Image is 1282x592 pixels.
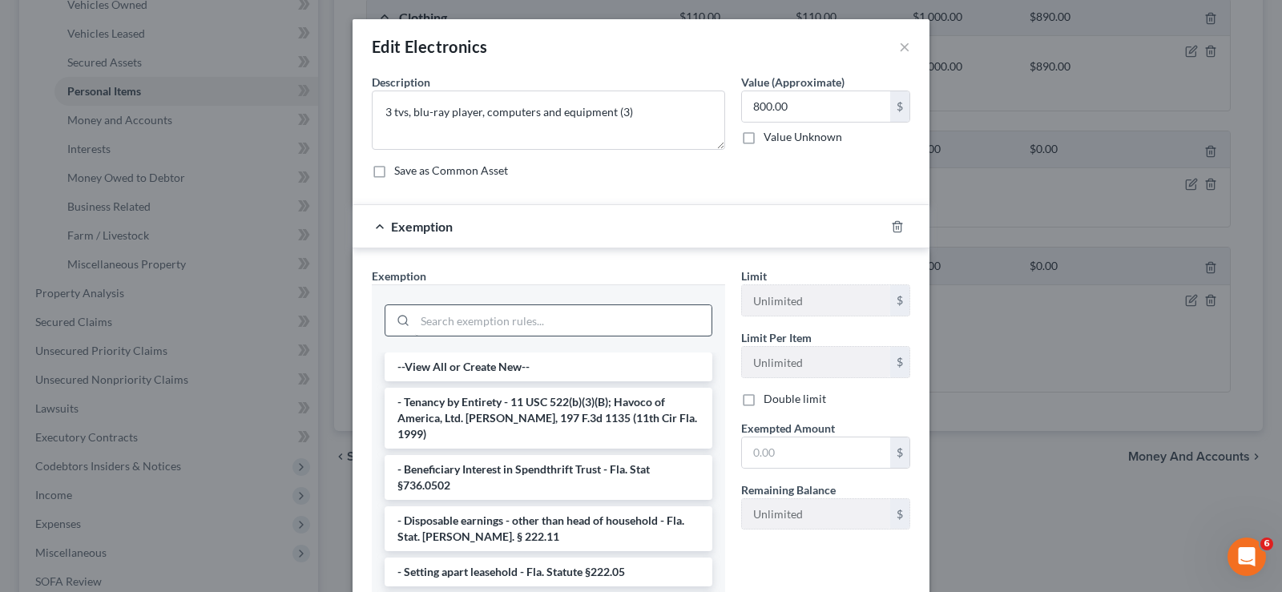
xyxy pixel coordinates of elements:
input: 0.00 [742,437,890,468]
input: -- [742,285,890,316]
div: $ [890,91,909,122]
li: --View All or Create New-- [385,352,712,381]
label: Remaining Balance [741,481,836,498]
label: Double limit [764,391,826,407]
label: Value Unknown [764,129,842,145]
span: Exemption [391,219,453,234]
input: -- [742,347,890,377]
input: 0.00 [742,91,890,122]
label: Save as Common Asset [394,163,508,179]
li: - Disposable earnings - other than head of household - Fla. Stat. [PERSON_NAME]. § 222.11 [385,506,712,551]
div: $ [890,285,909,316]
span: 6 [1260,538,1273,550]
span: Limit [741,269,767,283]
iframe: Intercom live chat [1228,538,1266,576]
li: - Setting apart leasehold - Fla. Statute §222.05 [385,558,712,586]
div: $ [890,437,909,468]
div: $ [890,347,909,377]
input: Search exemption rules... [415,305,712,336]
label: Value (Approximate) [741,74,845,91]
span: Exemption [372,269,426,283]
li: - Beneficiary Interest in Spendthrift Trust - Fla. Stat §736.0502 [385,455,712,500]
div: $ [890,499,909,530]
div: Edit Electronics [372,35,487,58]
label: Limit Per Item [741,329,812,346]
span: Description [372,75,430,89]
button: × [899,37,910,56]
input: -- [742,499,890,530]
span: Exempted Amount [741,421,835,435]
li: - Tenancy by Entirety - 11 USC 522(b)(3)(B); Havoco of America, Ltd. [PERSON_NAME], 197 F.3d 1135... [385,388,712,449]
